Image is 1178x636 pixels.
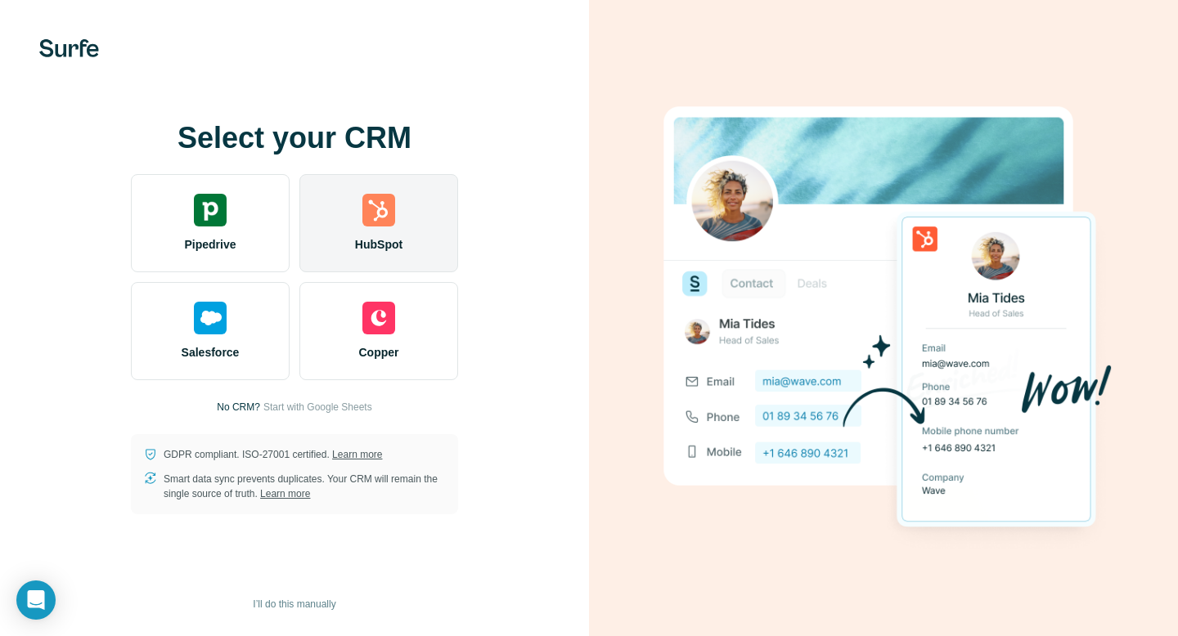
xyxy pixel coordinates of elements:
[194,302,227,334] img: salesforce's logo
[362,194,395,226] img: hubspot's logo
[131,122,458,155] h1: Select your CRM
[241,592,347,616] button: I’ll do this manually
[184,236,236,253] span: Pipedrive
[217,400,260,414] p: No CRM?
[253,597,335,611] span: I’ll do this manually
[263,400,372,414] button: Start with Google Sheets
[332,449,382,460] a: Learn more
[164,447,382,462] p: GDPR compliant. ISO-27001 certified.
[194,194,227,226] img: pipedrive's logo
[164,472,445,501] p: Smart data sync prevents duplicates. Your CRM will remain the single source of truth.
[16,580,56,620] div: Open Intercom Messenger
[654,81,1113,555] img: HUBSPOT image
[355,236,402,253] span: HubSpot
[260,488,310,499] a: Learn more
[359,344,399,361] span: Copper
[182,344,240,361] span: Salesforce
[362,302,395,334] img: copper's logo
[39,39,99,57] img: Surfe's logo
